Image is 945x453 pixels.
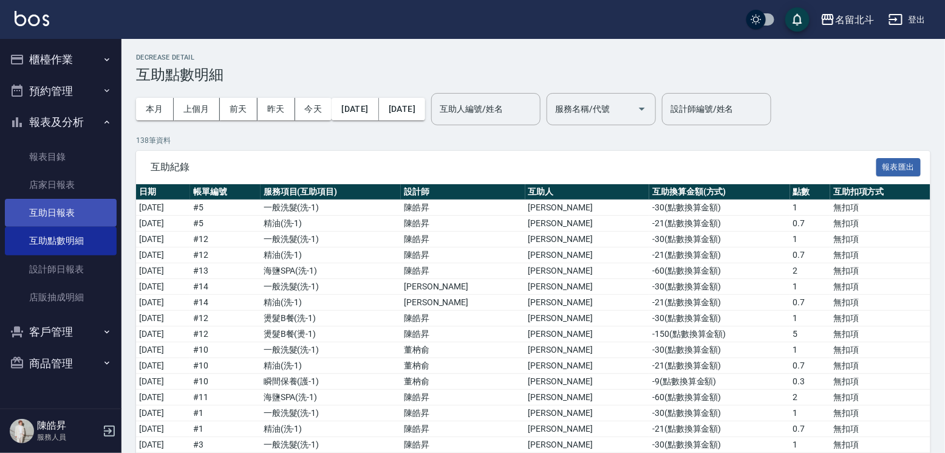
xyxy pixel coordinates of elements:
td: 無扣項 [830,374,930,390]
td: 陳皓昇 [401,406,525,421]
td: 2 [790,390,831,406]
td: [DATE] [136,342,190,358]
th: 帳單編號 [190,184,261,200]
td: 陳皓昇 [401,311,525,327]
td: 董枘俞 [401,358,525,374]
button: 名留北斗 [816,7,879,32]
td: 無扣項 [830,327,930,342]
td: [PERSON_NAME] [525,311,650,327]
td: 無扣項 [830,295,930,311]
td: # 10 [190,374,261,390]
button: 今天 [295,98,332,120]
td: 瞬間保養 ( 護-1 ) [261,374,401,390]
td: -30 ( 點數換算金額 ) [649,311,790,327]
td: [PERSON_NAME] [525,437,650,453]
td: 陳皓昇 [401,263,525,279]
button: 櫃檯作業 [5,44,117,75]
td: [DATE] [136,421,190,437]
td: 陳皓昇 [401,200,525,216]
td: 一般洗髮 ( 洗-1 ) [261,279,401,295]
button: 報表匯出 [876,158,921,177]
td: [DATE] [136,232,190,247]
td: # 14 [190,279,261,295]
button: [DATE] [332,98,378,120]
td: 海鹽SPA ( 洗-1 ) [261,390,401,406]
td: [PERSON_NAME] [525,247,650,263]
td: # 5 [190,200,261,216]
td: [PERSON_NAME] [525,374,650,390]
td: [DATE] [136,390,190,406]
td: -30 ( 點數換算金額 ) [649,437,790,453]
td: [DATE] [136,406,190,421]
td: -30 ( 點數換算金額 ) [649,406,790,421]
td: 陳皓昇 [401,232,525,247]
td: 精油 ( 洗-1 ) [261,421,401,437]
td: [DATE] [136,247,190,263]
td: 無扣項 [830,390,930,406]
td: -30 ( 點數換算金額 ) [649,200,790,216]
td: [PERSON_NAME] [525,232,650,247]
button: 昨天 [258,98,295,120]
td: [DATE] [136,358,190,374]
td: 精油 ( 洗-1 ) [261,295,401,311]
td: 燙髮B餐 ( 洗-1 ) [261,311,401,327]
div: 名留北斗 [835,12,874,27]
td: [PERSON_NAME] [525,200,650,216]
a: 互助日報表 [5,199,117,227]
button: 本月 [136,98,174,120]
td: 燙髮B餐 ( 燙-1 ) [261,327,401,342]
td: -30 ( 點數換算金額 ) [649,232,790,247]
td: -21 ( 點數換算金額 ) [649,216,790,232]
button: 商品管理 [5,348,117,379]
a: 互助點數明細 [5,227,117,255]
td: [PERSON_NAME] [401,295,525,311]
td: 無扣項 [830,200,930,216]
p: 服務人員 [37,432,99,443]
td: -60 ( 點數換算金額 ) [649,263,790,279]
td: 無扣項 [830,279,930,295]
td: 董枘俞 [401,374,525,390]
button: Open [632,99,652,119]
td: 精油 ( 洗-1 ) [261,358,401,374]
th: 互助人 [525,184,650,200]
td: 0.7 [790,421,831,437]
th: 設計師 [401,184,525,200]
td: 1 [790,232,831,247]
a: 設計師日報表 [5,255,117,283]
button: 客戶管理 [5,316,117,348]
td: [PERSON_NAME] [525,390,650,406]
td: 1 [790,437,831,453]
th: 互助扣項方式 [830,184,930,200]
td: [PERSON_NAME] [525,406,650,421]
a: 報表匯出 [876,161,921,172]
td: 一般洗髮 ( 洗-1 ) [261,406,401,421]
td: # 1 [190,406,261,421]
button: [DATE] [379,98,425,120]
td: -21 ( 點數換算金額 ) [649,247,790,263]
td: 陳皓昇 [401,437,525,453]
td: [DATE] [136,374,190,390]
td: [PERSON_NAME] [525,421,650,437]
td: 陳皓昇 [401,421,525,437]
td: 海鹽SPA ( 洗-1 ) [261,263,401,279]
button: 報表及分析 [5,106,117,138]
td: 一般洗髮 ( 洗-1 ) [261,200,401,216]
td: [PERSON_NAME] [525,358,650,374]
span: 互助紀錄 [151,161,876,173]
td: 陳皓昇 [401,216,525,232]
td: 1 [790,279,831,295]
a: 報表目錄 [5,143,117,171]
td: [DATE] [136,295,190,311]
td: # 12 [190,327,261,342]
button: 預約管理 [5,75,117,107]
th: 服務項目(互助項目) [261,184,401,200]
button: 登出 [884,9,930,31]
td: 精油 ( 洗-1 ) [261,216,401,232]
td: 無扣項 [830,247,930,263]
td: [PERSON_NAME] [525,327,650,342]
td: 無扣項 [830,216,930,232]
button: 上個月 [174,98,220,120]
td: -30 ( 點數換算金額 ) [649,342,790,358]
td: 1 [790,200,831,216]
td: [PERSON_NAME] [525,295,650,311]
